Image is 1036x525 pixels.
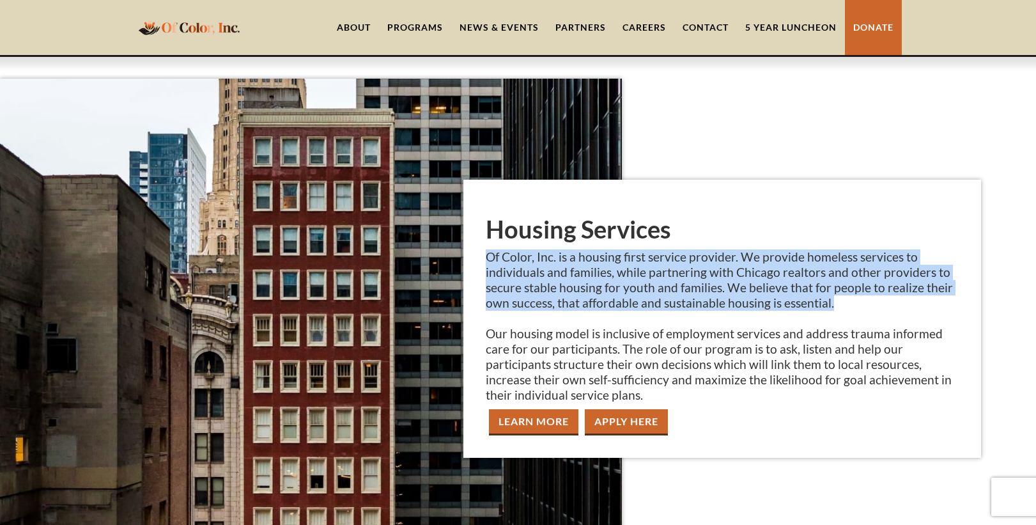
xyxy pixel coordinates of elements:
[135,12,244,42] a: home
[486,249,959,403] p: Of Color, Inc. is a housing first service provider. We provide homeless services to individuals a...
[387,21,443,34] div: Programs
[585,409,668,435] a: apply Here
[489,409,578,435] a: Learn More
[486,215,959,243] h1: Housing Services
